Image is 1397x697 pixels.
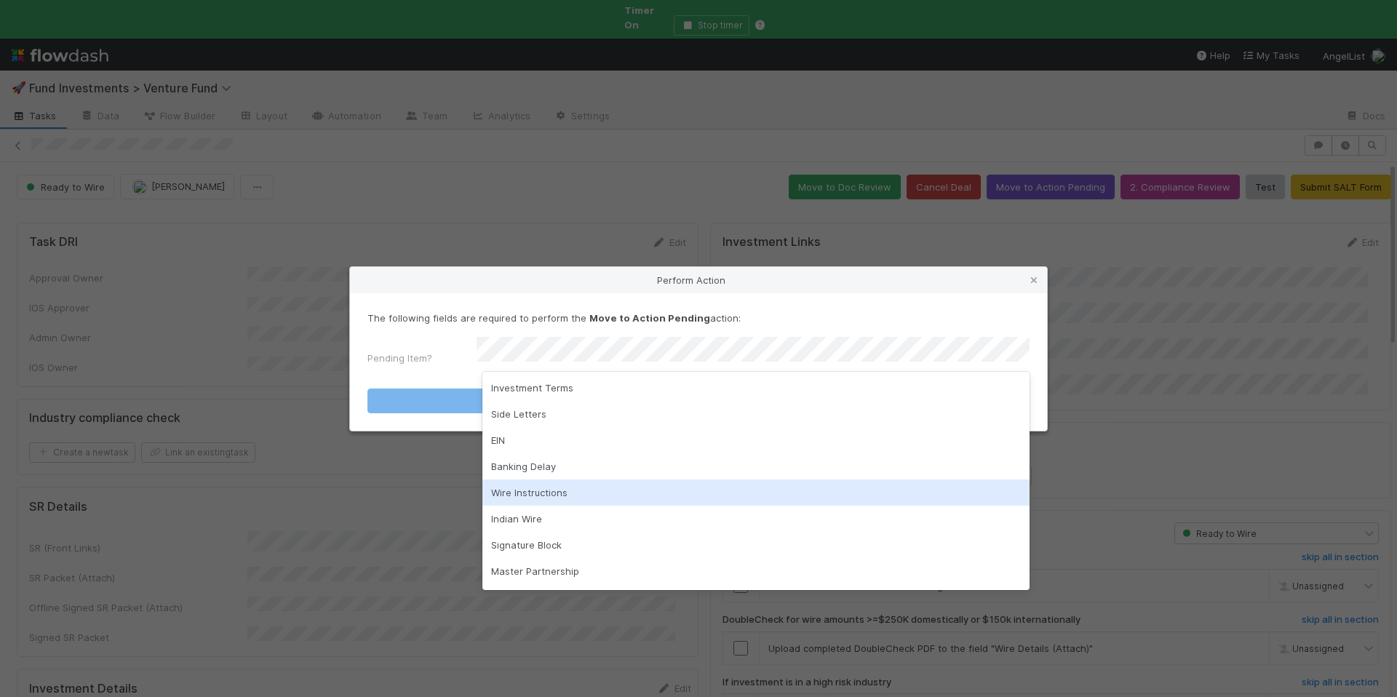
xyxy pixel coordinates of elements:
p: The following fields are required to perform the action: [367,311,1030,325]
div: Perform Action [350,267,1047,293]
div: Banking Delay [482,453,1030,479]
div: Master Partnership [482,558,1030,584]
div: Bank Migration [482,584,1030,610]
div: EIN [482,427,1030,453]
div: Side Letters [482,401,1030,427]
div: Indian Wire [482,506,1030,532]
div: Wire Instructions [482,479,1030,506]
div: Signature Block [482,532,1030,558]
button: Move to Action Pending [367,389,1030,413]
label: Pending Item? [367,351,432,365]
div: Investment Terms [482,375,1030,401]
strong: Move to Action Pending [589,312,710,324]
